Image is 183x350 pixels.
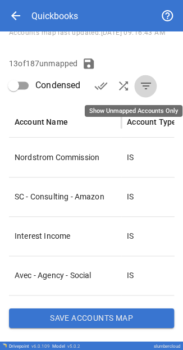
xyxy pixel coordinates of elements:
div: Account Name [15,117,68,126]
button: Show Unmapped Accounts Only [134,75,157,97]
p: IS [127,230,134,242]
button: Verify Accounts [89,75,112,97]
span: v 6.0.109 [31,343,50,348]
p: IS [127,270,134,281]
button: Save Accounts Map [9,308,174,328]
p: IS [127,152,134,163]
div: Model [52,343,80,348]
p: IS [127,191,134,202]
div: Show Unmapped Accounts Only [85,105,182,117]
p: SC - Consulting - Amazon [15,191,116,202]
p: 13 of 187 unmapped [9,58,77,69]
p: Interest Income [15,230,116,242]
div: Drivepoint [9,343,50,348]
span: Condensed [35,79,80,92]
span: v 5.0.2 [67,343,80,348]
span: Accounts map last updated: [DATE] 09:16:43 AM [9,29,165,37]
div: slumbercloud [154,343,181,348]
p: Nordstrom Commission [15,152,116,163]
div: Quickbooks [31,11,78,21]
span: done_all [94,79,107,93]
div: Account Type [127,117,176,126]
button: AI Auto-Map Accounts [112,75,134,97]
img: Drivepoint [2,343,7,347]
span: arrow_back [9,9,22,22]
span: filter_list [139,79,152,93]
p: Avec - Agency - Social [15,270,116,281]
span: shuffle [116,79,130,93]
